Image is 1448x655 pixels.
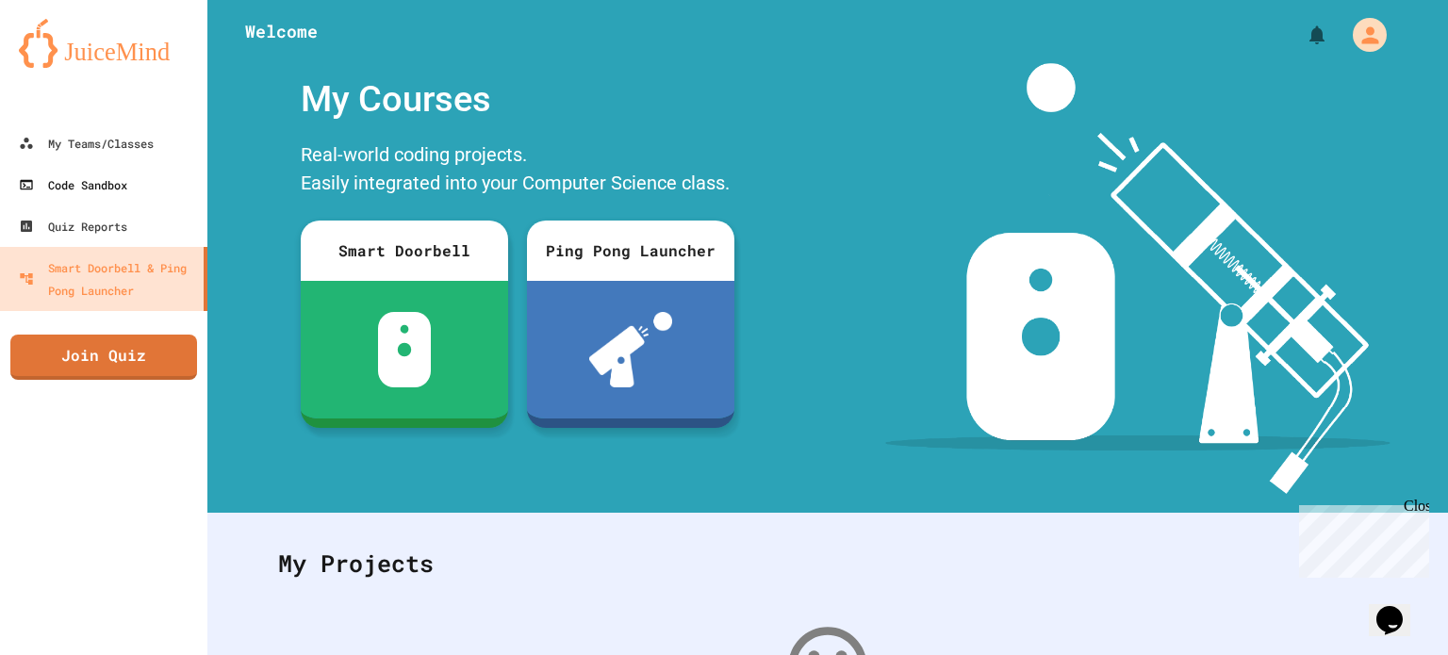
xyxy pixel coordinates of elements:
[10,335,197,380] a: Join Quiz
[19,215,127,237] div: Quiz Reports
[301,221,508,281] div: Smart Doorbell
[291,136,744,206] div: Real-world coding projects. Easily integrated into your Computer Science class.
[1292,498,1429,578] iframe: chat widget
[19,256,196,302] div: Smart Doorbell & Ping Pong Launcher
[8,8,130,120] div: Chat with us now!Close
[1369,580,1429,636] iframe: chat widget
[589,312,673,387] img: ppl-with-ball.png
[1271,19,1333,51] div: My Notifications
[19,173,127,196] div: Code Sandbox
[259,527,1396,600] div: My Projects
[1333,13,1391,57] div: My Account
[527,221,734,281] div: Ping Pong Launcher
[291,63,744,136] div: My Courses
[19,19,189,68] img: logo-orange.svg
[885,63,1390,494] img: banner-image-my-projects.png
[378,312,432,387] img: sdb-white.svg
[19,132,154,155] div: My Teams/Classes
